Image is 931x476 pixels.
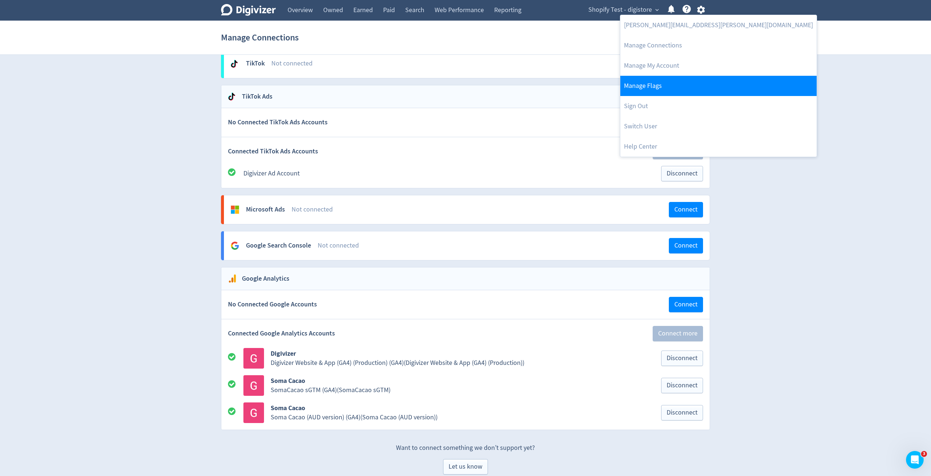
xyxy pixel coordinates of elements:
a: Switch User [620,116,817,136]
a: Manage My Account [620,56,817,76]
a: Help Center [620,136,817,157]
span: 3 [921,451,927,457]
a: [PERSON_NAME][EMAIL_ADDRESS][PERSON_NAME][DOMAIN_NAME] [620,15,817,35]
a: Manage Connections [620,35,817,56]
a: Log out [620,96,817,116]
a: Manage Flags [620,76,817,96]
iframe: Intercom live chat [906,451,924,469]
